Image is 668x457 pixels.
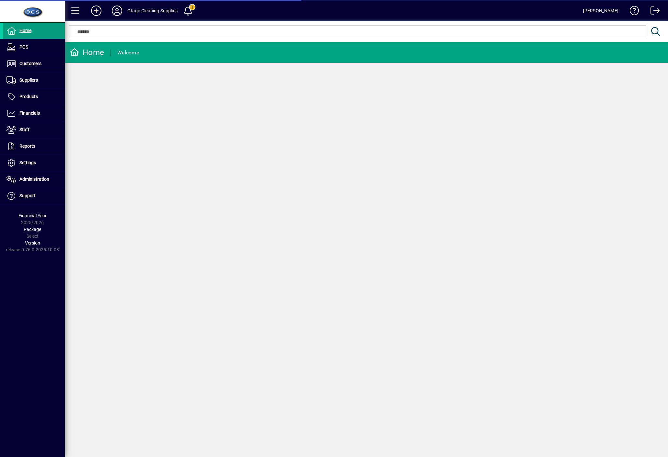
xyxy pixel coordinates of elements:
[3,105,65,121] a: Financials
[3,138,65,154] a: Reports
[19,44,28,50] span: POS
[19,77,38,83] span: Suppliers
[107,5,127,17] button: Profile
[19,143,35,149] span: Reports
[3,155,65,171] a: Settings
[117,48,139,58] div: Welcome
[3,39,65,55] a: POS
[3,56,65,72] a: Customers
[19,110,40,116] span: Financials
[18,213,47,218] span: Financial Year
[583,6,618,16] div: [PERSON_NAME]
[3,122,65,138] a: Staff
[19,160,36,165] span: Settings
[19,94,38,99] span: Products
[3,72,65,88] a: Suppliers
[646,1,660,22] a: Logout
[19,28,31,33] span: Home
[24,227,41,232] span: Package
[3,171,65,188] a: Administration
[3,89,65,105] a: Products
[3,188,65,204] a: Support
[70,47,104,58] div: Home
[19,61,41,66] span: Customers
[19,177,49,182] span: Administration
[25,240,40,246] span: Version
[625,1,639,22] a: Knowledge Base
[127,6,178,16] div: Otago Cleaning Supplies
[19,193,36,198] span: Support
[19,127,29,132] span: Staff
[86,5,107,17] button: Add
